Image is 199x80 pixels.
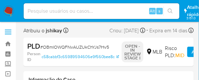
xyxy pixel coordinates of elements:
span: - [147,26,148,35]
span: MID [176,52,185,59]
button: search-icon [164,7,177,16]
input: Pesquise usuários ou casos... [24,7,180,15]
span: Expira em 14 dias [150,27,188,34]
div: Criou: [DATE] [110,26,145,35]
b: PLD [27,41,40,51]
p: OPEN - IN REVIEW STAGE I [122,41,143,62]
span: s [159,8,161,14]
b: jshikay [44,27,62,34]
span: Atribuiu o [23,27,62,34]
span: Risco PLD: [165,45,185,59]
a: c58cabbf3c65989594606e9f560bee8c [42,51,119,62]
span: # OBmlOWQFNvAUZUkChYJs7Hv5 [40,44,109,50]
div: MLB [146,48,163,56]
span: Alt [150,8,155,14]
b: Person ID [27,51,40,62]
